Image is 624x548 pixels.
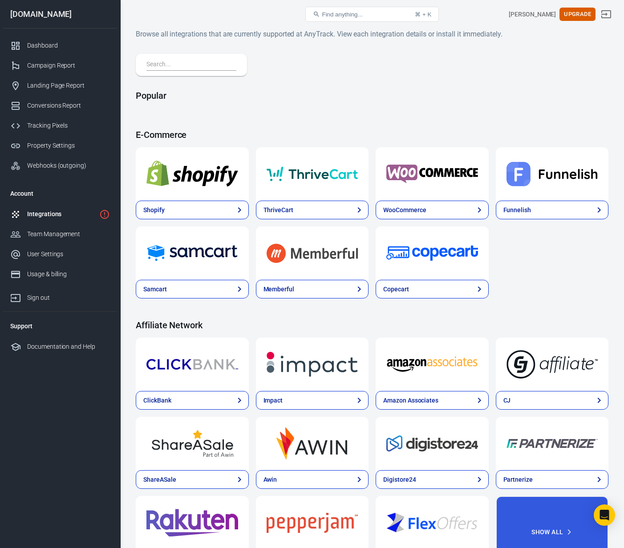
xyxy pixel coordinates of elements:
a: Amazon Associates [376,391,489,410]
img: CJ [506,348,598,380]
img: Impact [267,348,358,380]
img: Funnelish [506,158,598,190]
img: Memberful [267,237,358,269]
img: Shopify [146,158,238,190]
a: ShareASale [136,470,249,489]
a: Sign out [596,4,617,25]
h4: E-Commerce [136,129,608,140]
div: Integrations [27,210,96,219]
img: Digistore24 [386,427,478,459]
a: Copecart [376,280,489,298]
div: ShareASale [143,475,176,484]
span: Find anything... [322,11,362,18]
li: Support [3,315,117,337]
a: User Settings [3,244,117,264]
div: Amazon Associates [383,396,438,405]
a: Conversions Report [3,96,117,116]
img: Partnerize [506,427,598,459]
div: CJ [503,396,511,405]
div: WooCommerce [383,205,426,215]
a: WooCommerce [376,201,489,219]
div: Account id: 8SSHn9Ca [509,10,556,19]
div: ThriveCart [263,205,294,215]
button: Upgrade [559,8,596,21]
div: Conversions Report [27,101,110,110]
a: Landing Page Report [3,76,117,96]
div: Shopify [143,205,165,215]
div: Memberful [263,285,295,294]
img: WooCommerce [386,158,478,190]
a: Partnerize [496,417,609,470]
div: ClickBank [143,396,171,405]
div: ⌘ + K [415,11,431,18]
div: Usage & billing [27,270,110,279]
a: Webhooks (outgoing) [3,156,117,176]
div: Digistore24 [383,475,416,484]
div: Tracking Pixels [27,121,110,130]
h6: Browse all integrations that are currently supported at AnyTrack. View each integration details o... [136,28,608,40]
div: Sign out [27,293,110,302]
a: Memberful [256,226,369,280]
h4: Popular [136,90,608,101]
a: Tracking Pixels [3,116,117,136]
div: Impact [263,396,283,405]
div: Dashboard [27,41,110,50]
div: [DOMAIN_NAME] [3,10,117,18]
div: Funnelish [503,205,531,215]
a: Property Settings [3,136,117,156]
button: Find anything...⌘ + K [305,7,439,22]
img: FlexOffers [386,507,478,539]
a: ClickBank [136,338,249,391]
a: Amazon Associates [376,338,489,391]
img: Amazon Associates [386,348,478,380]
a: ShareASale [136,417,249,470]
a: CJ [496,338,609,391]
a: Funnelish [496,201,609,219]
a: Dashboard [3,36,117,56]
img: ThriveCart [267,158,358,190]
li: Account [3,183,117,204]
a: Samcart [136,280,249,298]
a: Shopify [136,147,249,201]
div: Samcart [143,285,167,294]
a: CJ [496,391,609,410]
h4: Affiliate Network [136,320,608,330]
a: Sign out [3,284,117,308]
div: Campaign Report [27,61,110,70]
a: Campaign Report [3,56,117,76]
div: Team Management [27,230,110,239]
a: Impact [256,338,369,391]
a: Shopify [136,201,249,219]
a: Memberful [256,280,369,298]
a: Funnelish [496,147,609,201]
a: ClickBank [136,391,249,410]
a: Team Management [3,224,117,244]
a: ThriveCart [256,147,369,201]
a: Samcart [136,226,249,280]
img: ClickBank [146,348,238,380]
input: Search... [146,59,233,71]
a: Digistore24 [376,470,489,489]
img: Samcart [146,237,238,269]
div: Webhooks (outgoing) [27,161,110,170]
a: Digistore24 [376,417,489,470]
a: Awin [256,417,369,470]
div: Property Settings [27,141,110,150]
a: ThriveCart [256,201,369,219]
a: Copecart [376,226,489,280]
div: Documentation and Help [27,342,110,351]
div: Awin [263,475,277,484]
img: PepperJam [267,507,358,539]
img: Awin [267,427,358,459]
a: Usage & billing [3,264,117,284]
div: Partnerize [503,475,533,484]
a: Partnerize [496,470,609,489]
img: Rakuten [146,507,238,539]
div: User Settings [27,250,110,259]
img: ShareASale [146,427,238,459]
img: Copecart [386,237,478,269]
a: Integrations [3,204,117,224]
div: Copecart [383,285,409,294]
div: Open Intercom Messenger [594,504,615,526]
a: WooCommerce [376,147,489,201]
